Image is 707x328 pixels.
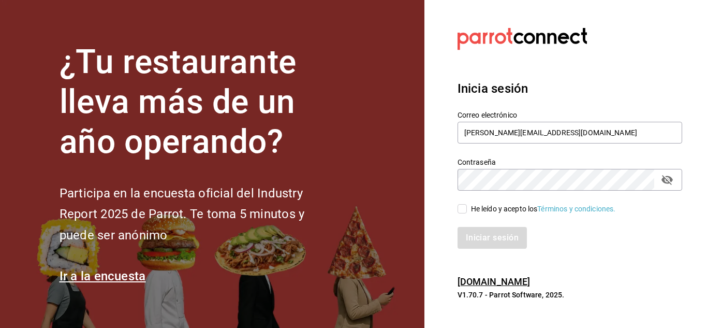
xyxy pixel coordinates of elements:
h1: ¿Tu restaurante lleva más de un año operando? [60,42,339,162]
input: Ingresa tu correo electrónico [458,122,682,144]
label: Correo electrónico [458,111,682,119]
p: V1.70.7 - Parrot Software, 2025. [458,290,682,300]
h2: Participa en la encuesta oficial del Industry Report 2025 de Parrot. Te toma 5 minutos y puede se... [60,183,339,246]
div: He leído y acepto los [471,204,616,215]
a: Términos y condiciones. [537,205,615,213]
label: Contraseña [458,159,682,166]
a: [DOMAIN_NAME] [458,276,531,287]
button: passwordField [658,171,676,189]
a: Ir a la encuesta [60,269,146,283]
h3: Inicia sesión [458,79,682,98]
